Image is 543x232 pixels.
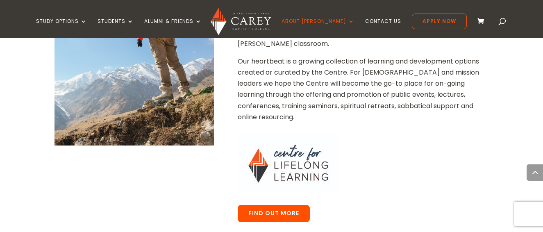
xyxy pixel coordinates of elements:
[282,18,354,38] a: About [PERSON_NAME]
[238,186,339,196] a: Centre for Lifelong Learning
[365,18,401,38] a: Contact Us
[238,134,339,193] img: Centre for Lifelong Learning
[98,18,134,38] a: Students
[238,56,489,123] p: Our heartbeat is a growing collection of learning and development options created or curated by t...
[36,18,87,38] a: Study Options
[211,8,271,35] img: Carey Baptist College
[144,18,202,38] a: Alumni & Friends
[238,205,310,222] a: Find out more
[412,14,467,29] a: Apply Now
